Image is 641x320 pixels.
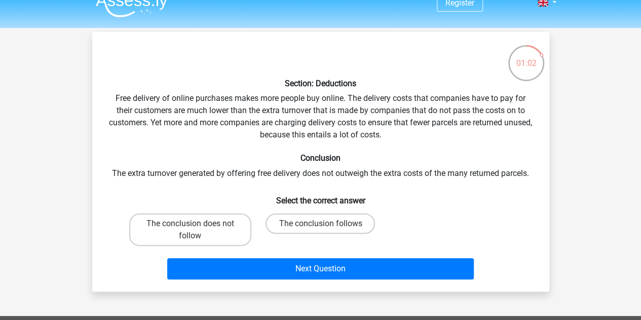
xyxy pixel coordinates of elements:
label: The conclusion does not follow [129,214,251,246]
h6: Section: Deductions [108,79,533,88]
div: 01:02 [507,44,545,69]
h6: Select the correct answer [108,188,533,205]
div: Free delivery of online purchases makes more people buy online. The delivery costs that companies... [96,40,545,283]
h6: Conclusion [108,153,533,163]
label: The conclusion follows [266,214,375,234]
button: Next Question [167,258,474,279]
